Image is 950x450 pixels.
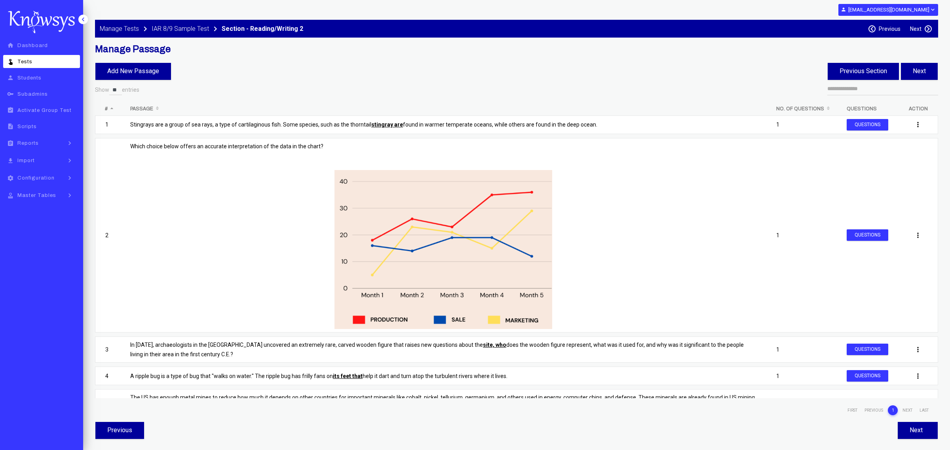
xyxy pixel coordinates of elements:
[17,59,32,64] span: Tests
[333,373,363,379] strong: its feet that
[17,91,48,97] span: Subadmins
[211,24,220,34] i: keyboard_arrow_right
[17,175,55,181] span: Configuration
[828,63,899,80] button: Previous Section
[17,108,72,113] span: Activate Group Test
[914,346,922,354] i: more_vert
[776,231,827,240] p: 1
[17,43,48,48] span: Dashboard
[105,231,110,240] p: 2
[109,85,122,95] select: Showentries
[130,106,153,112] b: Passage
[130,393,756,412] p: The US has enough metal mines to reduce how much it depends on other countries for important mine...
[6,74,15,81] i: person
[95,102,120,115] th: #: activate to sort column descending
[105,371,110,381] p: 4
[95,43,938,55] h2: Manage Passage
[105,345,110,354] p: 3
[6,157,15,164] i: file_download
[64,157,76,164] i: keyboard_arrow_right
[17,140,39,146] span: Reports
[929,6,935,13] i: expand_more
[841,7,846,12] i: person
[483,342,506,348] strong: site, who
[100,24,139,34] a: Manage Tests
[910,26,921,32] label: Next
[105,106,108,112] b: #
[130,340,756,359] p: In [DATE], archaeologists in the [GEOGRAPHIC_DATA] uncovered an extremely rare, carved wooden fig...
[914,231,922,239] i: more_vert
[95,422,144,439] button: Previous
[847,119,888,130] button: Questions
[898,422,938,439] button: Next
[898,102,938,115] th: Action: activate to sort column ascending
[6,58,15,65] i: touch_app
[79,15,87,23] i: keyboard_arrow_left
[847,344,888,355] button: Questions
[130,142,756,151] p: Which choice below offers an accurate interpretation of the data in the chart?
[847,370,888,382] button: Questions
[6,91,15,97] i: key
[17,193,56,198] span: Master Tables
[17,158,35,163] span: Import
[848,7,929,13] b: [EMAIL_ADDRESS][DOMAIN_NAME]
[914,121,922,129] i: more_vert
[130,120,756,129] p: Stingrays are a group of sea rays, a type of cartilaginous fish. Some species, such as the thornt...
[371,121,403,128] strong: stingray are
[888,405,898,415] a: 1
[847,229,888,241] button: Questions
[901,63,938,80] button: Next
[105,120,110,129] p: 1
[141,24,150,34] i: keyboard_arrow_right
[6,192,15,199] i: approval
[909,106,928,112] b: Action
[868,25,876,33] i: keyboard_arrow_left
[766,102,837,115] th: No. of Questions: activate to sort column ascending
[17,124,37,129] span: Scripts
[6,107,15,113] i: assignment_turned_in
[152,24,209,34] a: IAR 8/9 Sample Test
[914,372,922,380] i: more_vert
[64,139,76,147] i: keyboard_arrow_right
[847,106,877,112] b: Questions
[95,63,171,80] button: Add New Passage
[64,174,76,182] i: keyboard_arrow_right
[6,140,15,147] i: assignment
[222,24,303,34] a: Section - Reading/Writing 2
[776,371,827,381] p: 1
[879,26,901,32] label: Previous
[776,120,827,129] p: 1
[6,175,15,182] i: settings
[6,42,15,49] i: home
[130,371,756,381] p: A ripple bug is a type of bug that "walks on water." The ripple bug has frilly fans on help it da...
[6,123,15,130] i: description
[837,102,898,115] th: Questions: activate to sort column ascending
[64,191,76,199] i: keyboard_arrow_right
[776,345,827,354] p: 1
[17,75,42,81] span: Students
[120,102,766,115] th: Passage: activate to sort column ascending
[95,85,139,95] label: Show entries
[776,106,824,112] b: No. of Questions
[924,25,933,33] i: keyboard_arrow_right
